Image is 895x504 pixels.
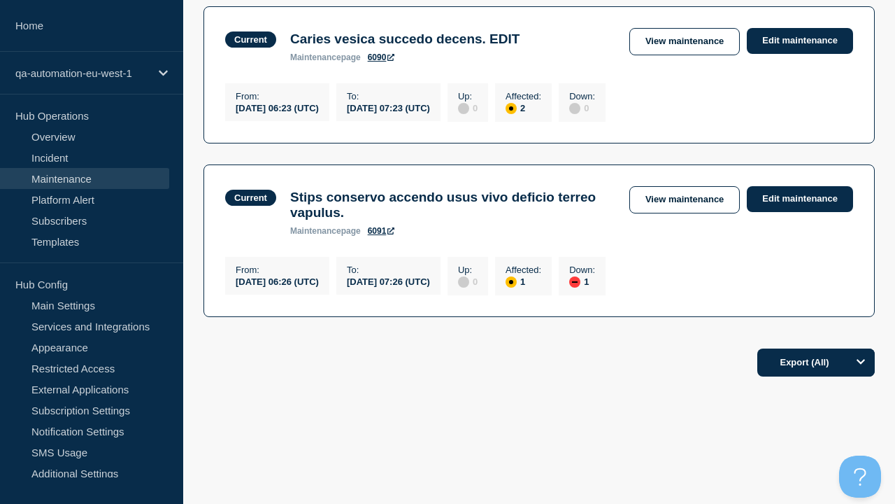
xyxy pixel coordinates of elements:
div: affected [506,103,517,114]
div: Current [234,34,267,45]
h3: Caries vesica succedo decens. EDIT [290,31,520,47]
span: maintenance [290,52,341,62]
p: Affected : [506,265,541,275]
a: Edit maintenance [747,28,853,54]
div: 0 [458,101,478,114]
div: [DATE] 06:26 (UTC) [236,275,319,287]
div: disabled [458,103,469,114]
p: To : [347,265,430,275]
a: 6091 [368,226,395,236]
a: Edit maintenance [747,186,853,212]
div: 2 [506,101,541,114]
p: Down : [569,265,595,275]
p: To : [347,91,430,101]
a: View maintenance [629,186,740,213]
p: Up : [458,265,478,275]
div: 0 [569,101,595,114]
p: From : [236,91,319,101]
p: From : [236,265,319,275]
button: Options [847,349,875,377]
div: 0 [458,275,478,288]
div: [DATE] 07:23 (UTC) [347,101,430,113]
p: qa-automation-eu-west-1 [15,67,150,79]
div: [DATE] 06:23 (UTC) [236,101,319,113]
div: disabled [458,276,469,288]
button: Export (All) [757,349,875,377]
div: disabled [569,103,580,114]
a: View maintenance [629,28,740,55]
p: page [290,52,361,62]
div: 1 [506,275,541,288]
div: [DATE] 07:26 (UTC) [347,275,430,287]
p: Affected : [506,91,541,101]
div: down [569,276,580,288]
a: 6090 [368,52,395,62]
div: 1 [569,275,595,288]
div: Current [234,192,267,203]
span: maintenance [290,226,341,236]
p: Up : [458,91,478,101]
h3: Stips conservo accendo usus vivo deficio terreo vapulus. [290,190,615,220]
p: Down : [569,91,595,101]
p: page [290,226,361,236]
div: affected [506,276,517,288]
iframe: Help Scout Beacon - Open [839,456,881,498]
